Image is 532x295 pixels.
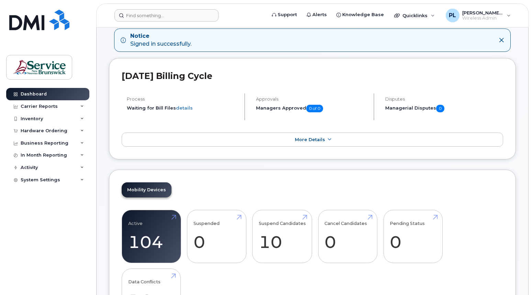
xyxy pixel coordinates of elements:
a: Suspend Candidates 10 [259,214,306,259]
h4: Disputes [385,97,503,102]
span: Alerts [312,11,327,18]
a: Support [267,8,302,22]
div: Penney, Lily (SNB) [441,9,516,22]
h5: Managerial Disputes [385,105,503,112]
span: 0 of 0 [306,105,323,112]
a: Alerts [302,8,332,22]
li: Waiting for Bill Files [127,105,239,111]
strong: Notice [130,32,191,40]
span: PL [449,11,456,20]
span: Quicklinks [402,13,428,18]
h4: Process [127,97,239,102]
a: Knowledge Base [332,8,389,22]
a: Active 104 [128,214,175,259]
h4: Approvals [256,97,368,102]
h5: Managers Approved [256,105,368,112]
span: Support [278,11,297,18]
span: Wireless Admin [462,15,503,21]
a: Mobility Devices [122,182,171,197]
a: Pending Status 0 [390,214,436,259]
div: Quicklinks [389,9,440,22]
a: Cancel Candidates 0 [324,214,371,259]
span: More Details [295,137,325,142]
span: Knowledge Base [342,11,384,18]
a: details [176,105,193,111]
span: 0 [436,105,444,112]
span: [PERSON_NAME] (SNB) [462,10,503,15]
input: Find something... [114,9,219,22]
h2: [DATE] Billing Cycle [122,71,503,81]
a: Suspended 0 [193,214,240,259]
div: Signed in successfully. [130,32,191,48]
